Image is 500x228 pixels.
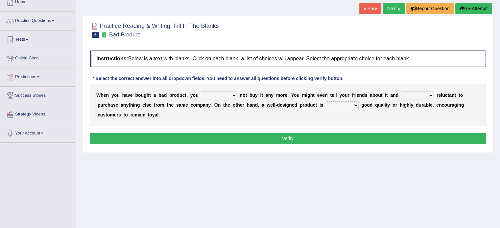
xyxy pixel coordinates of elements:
[454,93,456,98] b: t
[402,102,404,108] b: i
[144,93,147,98] b: g
[393,93,396,98] b: n
[98,102,101,108] b: p
[458,102,461,108] b: n
[315,102,317,108] b: t
[92,32,99,38] span: 6
[100,112,103,117] b: u
[383,102,385,108] b: l
[185,93,186,98] b: t
[367,102,370,108] b: o
[0,49,75,66] a: Online Class
[306,93,307,98] b: i
[155,102,157,108] b: r
[418,102,421,108] b: u
[0,31,75,47] a: Tests
[193,93,196,98] b: o
[247,102,250,108] b: h
[365,93,367,98] b: s
[152,112,155,117] b: y
[137,102,140,108] b: g
[103,102,105,108] b: r
[267,102,270,108] b: w
[336,93,337,98] b: l
[145,102,146,108] b: l
[225,102,228,108] b: h
[122,93,125,98] b: h
[334,93,336,98] b: l
[149,93,151,98] b: t
[148,112,149,117] b: l
[261,93,263,98] b: t
[362,93,365,98] b: d
[132,112,135,117] b: e
[142,102,145,108] b: e
[115,102,118,108] b: e
[258,102,259,108] b: ,
[141,112,143,117] b: i
[330,93,332,98] b: t
[302,102,304,108] b: r
[268,93,271,98] b: n
[146,102,149,108] b: s
[111,93,114,98] b: y
[455,3,492,14] button: Re-Attempt
[121,102,123,108] b: a
[157,112,158,117] b: l
[310,93,313,98] b: h
[445,93,448,98] b: c
[274,102,275,108] b: l
[130,102,133,108] b: h
[191,102,193,108] b: c
[353,93,355,98] b: r
[98,112,100,117] b: c
[411,102,413,108] b: y
[404,102,407,108] b: g
[90,51,486,67] h4: Below is a text with blanks. Click on each blank, a list of choices will appear. Select the appro...
[454,102,457,108] b: g
[442,93,445,98] b: u
[106,112,107,117] b: t
[167,102,168,108] b: t
[104,93,106,98] b: e
[285,93,287,98] b: e
[114,93,117,98] b: o
[385,102,386,108] b: i
[304,102,307,108] b: o
[357,93,359,98] b: e
[186,93,188,98] b: ,
[185,102,188,108] b: e
[240,102,243,108] b: e
[133,102,134,108] b: i
[161,93,164,98] b: a
[289,102,292,108] b: n
[252,102,255,108] b: n
[138,93,141,98] b: o
[280,102,282,108] b: e
[307,102,310,108] b: d
[143,112,146,117] b: n
[105,102,107,108] b: c
[128,93,130,98] b: v
[110,102,113,108] b: a
[130,93,133,98] b: e
[310,102,313,108] b: u
[125,112,128,117] b: o
[252,93,255,98] b: u
[141,93,144,98] b: u
[322,93,325,98] b: e
[313,93,315,98] b: t
[190,93,193,98] b: y
[203,102,205,108] b: a
[0,105,75,122] a: Strategy Videos
[444,102,447,108] b: o
[361,102,364,108] b: g
[461,102,464,108] b: g
[423,102,426,108] b: a
[270,102,273,108] b: e
[260,93,262,98] b: i
[205,102,208,108] b: n
[271,93,274,98] b: y
[282,102,285,108] b: s
[378,102,381,108] b: u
